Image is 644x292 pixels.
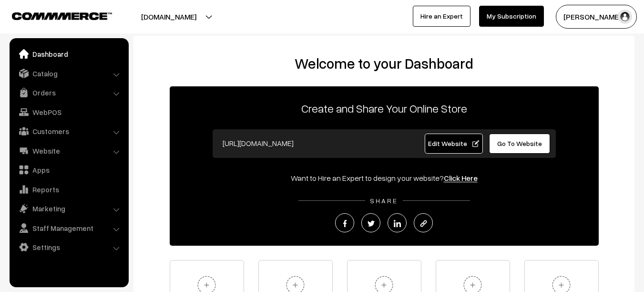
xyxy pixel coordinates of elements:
span: Go To Website [497,139,542,147]
a: Dashboard [12,45,125,63]
button: [PERSON_NAME] [556,5,637,29]
a: COMMMERCE [12,10,95,21]
p: Create and Share Your Online Store [170,100,599,117]
img: COMMMERCE [12,12,112,20]
h2: Welcome to your Dashboard [143,55,625,72]
a: Customers [12,123,125,140]
a: Marketing [12,200,125,217]
a: Edit Website [425,134,483,154]
button: [DOMAIN_NAME] [108,5,230,29]
a: Settings [12,239,125,256]
img: user [618,10,632,24]
a: Apps [12,161,125,178]
span: SHARE [365,197,403,205]
a: Click Here [444,173,478,183]
a: Catalog [12,65,125,82]
span: Edit Website [428,139,479,147]
a: Hire an Expert [413,6,470,27]
a: WebPOS [12,104,125,121]
a: Go To Website [489,134,551,154]
a: Orders [12,84,125,101]
div: Want to Hire an Expert to design your website? [170,172,599,184]
a: Website [12,142,125,159]
a: Reports [12,181,125,198]
a: My Subscription [479,6,544,27]
a: Staff Management [12,219,125,237]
